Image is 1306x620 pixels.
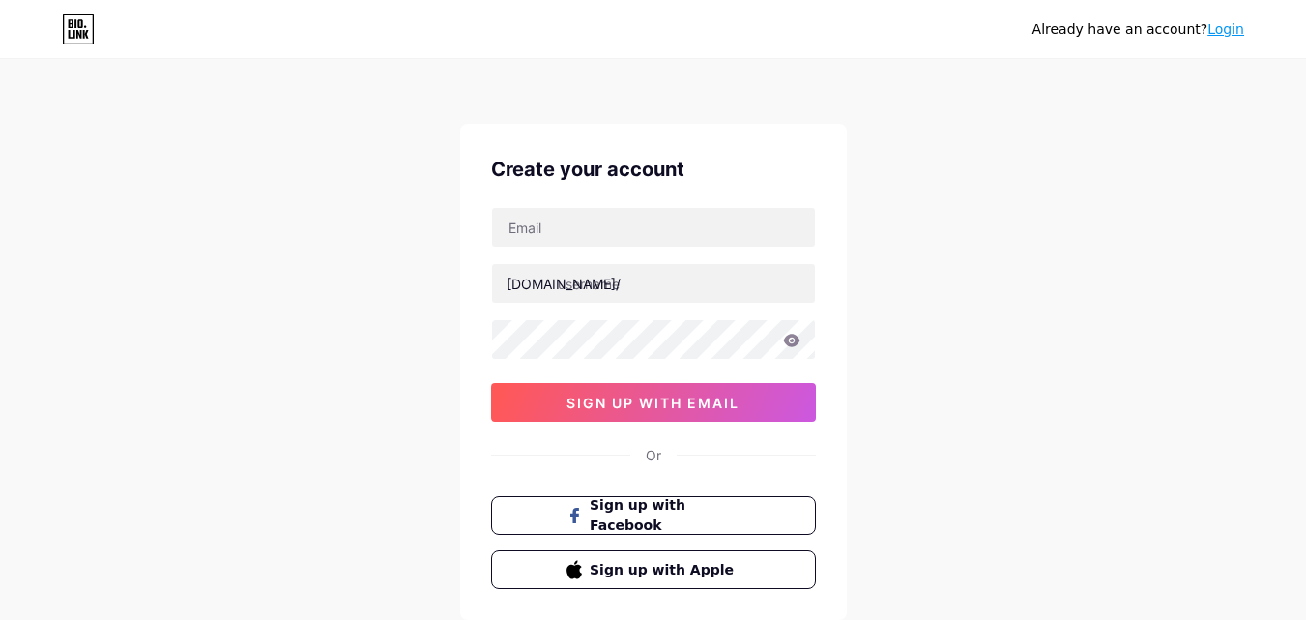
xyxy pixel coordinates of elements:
div: Already have an account? [1032,19,1244,40]
span: sign up with email [566,395,740,411]
button: Sign up with Facebook [491,496,816,535]
span: Sign up with Facebook [590,495,740,536]
a: Login [1207,21,1244,37]
button: sign up with email [491,383,816,422]
div: Create your account [491,155,816,184]
span: Sign up with Apple [590,560,740,580]
button: Sign up with Apple [491,550,816,589]
input: Email [492,208,815,247]
div: Or [646,445,661,465]
input: username [492,264,815,303]
div: [DOMAIN_NAME]/ [507,274,621,294]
